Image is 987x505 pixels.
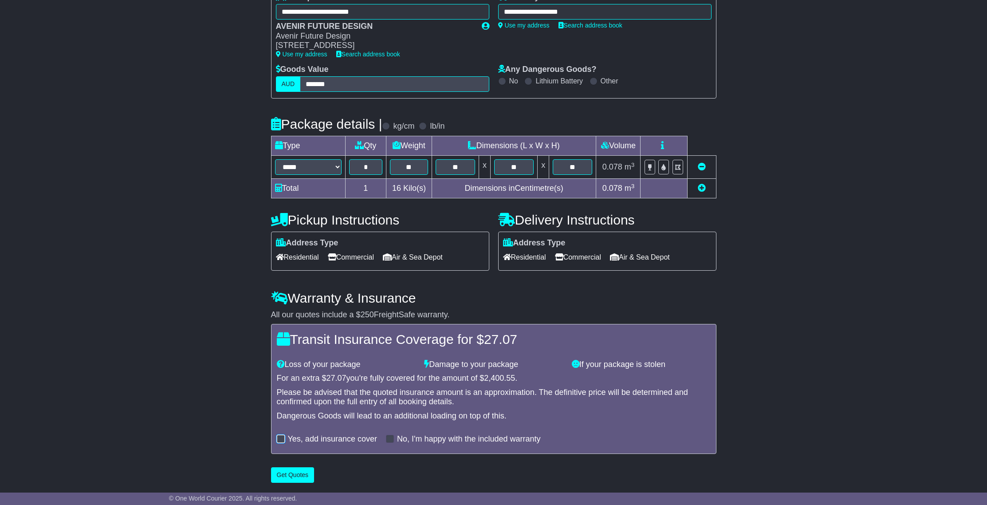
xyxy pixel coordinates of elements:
[345,136,386,156] td: Qty
[625,184,635,193] span: m
[558,22,622,29] a: Search address book
[276,41,473,51] div: [STREET_ADDRESS]
[484,374,515,383] span: 2,400.55
[345,179,386,198] td: 1
[271,136,345,156] td: Type
[503,250,546,264] span: Residential
[271,117,382,131] h4: Package details |
[288,434,377,444] label: Yes, add insurance cover
[277,411,711,421] div: Dangerous Goods will lead to an additional loading on top of this.
[602,184,622,193] span: 0.078
[610,250,670,264] span: Air & Sea Depot
[383,250,443,264] span: Air & Sea Depot
[271,213,489,227] h4: Pickup Instructions
[503,238,566,248] label: Address Type
[169,495,297,502] span: © One World Courier 2025. All rights reserved.
[276,250,319,264] span: Residential
[698,162,706,171] a: Remove this item
[484,332,517,347] span: 27.07
[392,184,401,193] span: 16
[276,32,473,41] div: Avenir Future Design
[430,122,444,131] label: lb/in
[498,213,716,227] h4: Delivery Instructions
[631,162,635,168] sup: 3
[555,250,601,264] span: Commercial
[432,136,596,156] td: Dimensions (L x W x H)
[535,77,583,85] label: Lithium Battery
[386,179,432,198] td: Kilo(s)
[498,65,597,75] label: Any Dangerous Goods?
[509,77,518,85] label: No
[336,51,400,58] a: Search address book
[625,162,635,171] span: m
[420,360,567,370] div: Damage to your package
[326,374,346,383] span: 27.07
[498,22,550,29] a: Use my address
[432,179,596,198] td: Dimensions in Centimetre(s)
[698,184,706,193] a: Add new item
[276,76,301,92] label: AUD
[277,332,711,347] h4: Transit Insurance Coverage for $
[386,136,432,156] td: Weight
[276,238,338,248] label: Address Type
[596,136,641,156] td: Volume
[602,162,622,171] span: 0.078
[271,467,315,483] button: Get Quotes
[479,156,490,179] td: x
[271,291,716,305] h4: Warranty & Insurance
[397,434,541,444] label: No, I'm happy with the included warranty
[277,388,711,407] div: Please be advised that the quoted insurance amount is an approximation. The definitive price will...
[361,310,374,319] span: 250
[271,310,716,320] div: All our quotes include a $ FreightSafe warranty.
[631,183,635,189] sup: 3
[276,51,327,58] a: Use my address
[567,360,715,370] div: If your package is stolen
[276,22,473,32] div: AVENIR FUTURE DESIGN
[328,250,374,264] span: Commercial
[276,65,329,75] label: Goods Value
[538,156,549,179] td: x
[601,77,618,85] label: Other
[393,122,414,131] label: kg/cm
[271,179,345,198] td: Total
[277,374,711,383] div: For an extra $ you're fully covered for the amount of $ .
[272,360,420,370] div: Loss of your package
